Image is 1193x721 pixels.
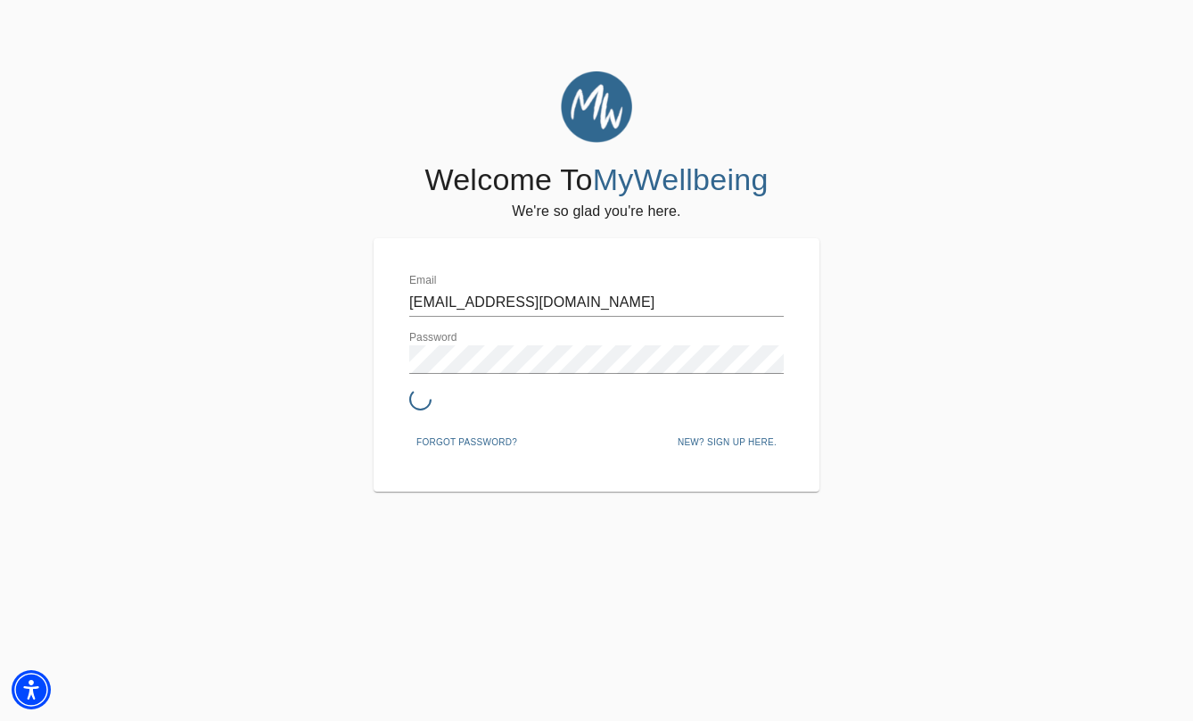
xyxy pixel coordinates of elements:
[409,434,524,448] a: Forgot password?
[678,435,777,451] span: New? Sign up here.
[671,429,784,456] button: New? Sign up here.
[409,276,437,286] label: Email
[424,162,768,199] h4: Welcome To
[593,162,769,196] span: MyWellbeing
[409,333,457,344] label: Password
[12,670,51,709] div: Accessibility Menu
[561,71,632,143] img: MyWellbeing
[416,435,517,451] span: Forgot password?
[409,429,524,456] button: Forgot password?
[512,199,680,224] h6: We're so glad you're here.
